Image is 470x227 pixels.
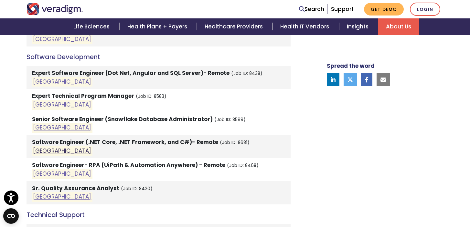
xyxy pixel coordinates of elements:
[220,139,250,146] small: (Job ID: 8681)
[33,124,91,132] a: [GEOGRAPHIC_DATA]
[231,70,262,77] small: (Job ID: 8438)
[33,193,91,201] a: [GEOGRAPHIC_DATA]
[33,170,91,178] a: [GEOGRAPHIC_DATA]
[33,147,91,155] a: [GEOGRAPHIC_DATA]
[136,93,166,99] small: (Job ID: 8583)
[32,184,119,192] strong: Sr. Quality Assurance Analyst
[32,92,134,100] strong: Expert Technical Program Manager
[32,115,213,123] strong: Senior Software Engineer (Snowflake Database Administrator)
[272,18,339,35] a: Health IT Vendors
[27,53,291,61] h4: Software Development
[197,18,272,35] a: Healthcare Providers
[3,208,19,224] button: Open CMP widget
[33,101,91,108] a: [GEOGRAPHIC_DATA]
[66,18,119,35] a: Life Sciences
[378,18,419,35] a: About Us
[32,138,218,146] strong: Software Engineer (.NET Core, .NET Framework, and C#)- Remote
[32,161,225,169] strong: Software Engineer- RPA (UiPath & Automation Anywhere) - Remote
[27,211,291,219] h4: Technical Support
[33,36,91,43] a: [GEOGRAPHIC_DATA]
[227,162,259,169] small: (Job ID: 8468)
[327,62,375,70] strong: Spread the word
[299,5,324,14] a: Search
[32,69,230,77] strong: Expert Software Engineer (Dot Net, Angular and SQL Server)- Remote
[27,3,83,15] img: Veradigm logo
[339,18,378,35] a: Insights
[214,117,246,123] small: (Job ID: 8599)
[410,3,440,16] a: Login
[331,5,354,13] a: Support
[33,78,91,86] a: [GEOGRAPHIC_DATA]
[121,186,153,192] small: (Job ID: 8420)
[120,18,197,35] a: Health Plans + Payers
[364,3,404,15] a: Get Demo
